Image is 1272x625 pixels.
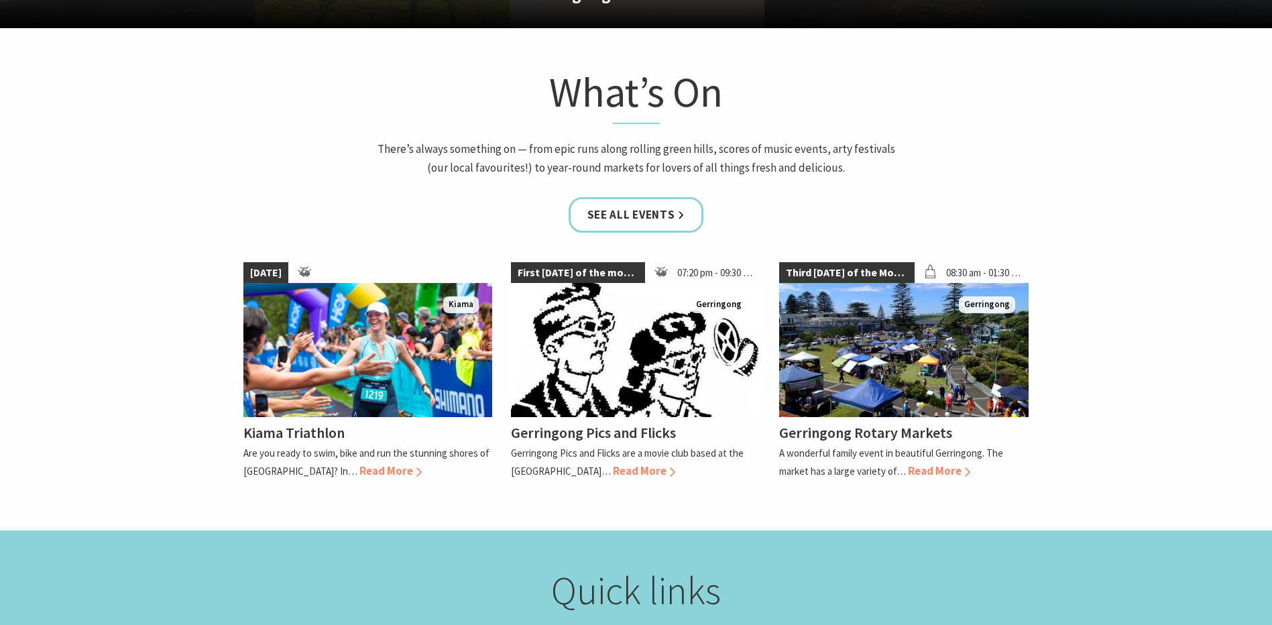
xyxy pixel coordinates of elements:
[359,463,422,478] span: Read More
[243,262,288,284] span: [DATE]
[243,423,345,442] h4: Kiama Triathlon
[373,567,899,614] h2: Quick links
[511,447,744,477] p: Gerringong Pics and Flicks are a movie club based at the [GEOGRAPHIC_DATA]…
[511,262,645,284] span: First [DATE] of the month
[243,447,489,477] p: Are you ready to swim, bike and run the stunning shores of [GEOGRAPHIC_DATA]? In…
[939,262,1029,284] span: 08:30 am - 01:30 pm
[779,262,1029,480] a: Third [DATE] of the Month 08:30 am - 01:30 pm Christmas Market and Street Parade Gerringong Gerri...
[908,463,970,478] span: Read More
[373,140,899,176] p: There’s always something on — from epic runs along rolling green hills, scores of music events, a...
[779,447,1003,477] p: A wonderful family event in beautiful Gerringong. The market has a large variety of…
[511,423,676,442] h4: Gerringong Pics and Flicks
[443,296,479,313] span: Kiama
[671,262,761,284] span: 07:20 pm - 09:30 pm
[779,283,1029,417] img: Christmas Market and Street Parade
[243,283,493,417] img: kiamatriathlon
[959,296,1015,313] span: Gerringong
[691,296,747,313] span: Gerringong
[243,262,493,480] a: [DATE] kiamatriathlon Kiama Kiama Triathlon Are you ready to swim, bike and run the stunning shor...
[373,65,899,125] h1: What’s On
[613,463,675,478] span: Read More
[779,423,952,442] h4: Gerringong Rotary Markets
[569,197,704,233] a: See all Events
[779,262,914,284] span: Third [DATE] of the Month
[511,262,760,480] a: First [DATE] of the month 07:20 pm - 09:30 pm Gerringong Gerringong Pics and Flicks Gerringong Pi...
